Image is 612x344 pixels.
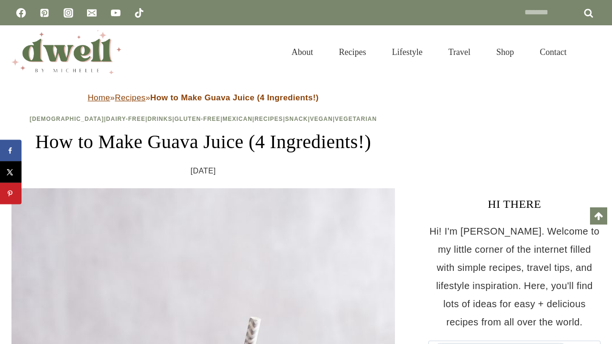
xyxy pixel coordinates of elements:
[191,164,216,178] time: [DATE]
[584,44,601,60] button: View Search Form
[175,116,220,122] a: Gluten-Free
[279,35,326,69] a: About
[30,116,104,122] a: [DEMOGRAPHIC_DATA]
[130,3,149,22] a: TikTok
[326,35,379,69] a: Recipes
[590,207,607,225] a: Scroll to top
[222,116,252,122] a: Mexican
[59,3,78,22] a: Instagram
[379,35,436,69] a: Lifestyle
[527,35,579,69] a: Contact
[150,93,318,102] strong: How to Make Guava Juice (4 Ingredients!)
[106,3,125,22] a: YouTube
[87,93,110,102] a: Home
[483,35,527,69] a: Shop
[428,195,601,213] h3: HI THERE
[310,116,333,122] a: Vegan
[335,116,377,122] a: Vegetarian
[35,3,54,22] a: Pinterest
[11,3,31,22] a: Facebook
[30,116,377,122] span: | | | | | | | |
[279,35,579,69] nav: Primary Navigation
[82,3,101,22] a: Email
[11,128,395,156] h1: How to Make Guava Juice (4 Ingredients!)
[11,30,121,74] img: DWELL by michelle
[436,35,483,69] a: Travel
[285,116,308,122] a: Snack
[115,93,145,102] a: Recipes
[87,93,318,102] span: » »
[254,116,283,122] a: Recipes
[428,222,601,331] p: Hi! I'm [PERSON_NAME]. Welcome to my little corner of the internet filled with simple recipes, tr...
[147,116,172,122] a: Drinks
[106,116,145,122] a: Dairy-Free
